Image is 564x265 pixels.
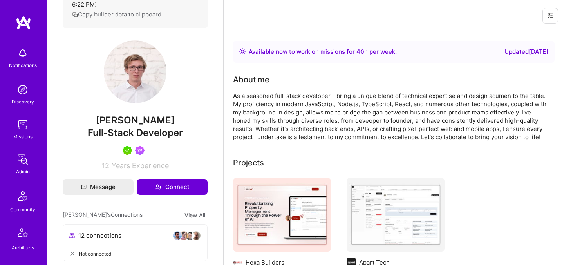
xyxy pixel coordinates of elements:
button: Message [63,179,134,195]
div: Projects [233,157,264,169]
span: [PERSON_NAME] [63,114,208,126]
i: icon Collaborator [69,232,75,238]
i: icon Mail [81,184,87,190]
img: Availability [239,48,246,54]
img: Streamlining Apartment Rental With AI [347,178,445,252]
div: Community [10,205,35,214]
img: bell [15,45,31,61]
img: avatar [179,231,188,240]
span: 12 connections [78,231,121,240]
img: avatar [185,231,195,240]
img: User Avatar [104,40,166,103]
div: Updated [DATE] [504,47,548,56]
button: 12 connectionsavataravataravataravatarNot connected [63,224,208,261]
img: discovery [15,82,31,98]
i: icon Connect [155,183,162,191]
span: Full-Stack Developer [88,127,183,138]
div: Available now to work on missions for h per week . [249,47,397,56]
span: Not connected [79,250,111,258]
div: About me [233,74,269,85]
img: Been on Mission [135,146,145,155]
img: Community [13,187,32,205]
div: Missions [13,132,33,141]
img: logo [16,16,31,30]
button: View All [182,211,208,220]
img: Bringing AI to Property Management [233,178,331,252]
img: Architects [13,225,32,243]
div: Admin [16,167,30,176]
div: Discovery [12,98,34,106]
div: Notifications [9,61,37,69]
button: Connect [137,179,208,195]
img: teamwork [15,117,31,132]
span: Years Experience [112,162,169,170]
span: 40 [356,48,364,55]
span: 12 [102,162,109,170]
button: Copy builder data to clipboard [72,10,161,18]
div: As a seasoned full-stack developer, I bring a unique blend of technical expertise and design acum... [233,92,546,141]
img: admin teamwork [15,152,31,167]
div: Architects [12,243,34,252]
i: icon CloseGray [69,250,76,257]
img: avatar [173,231,182,240]
span: [PERSON_NAME]'s Connections [63,211,143,220]
i: icon Copy [72,12,78,18]
img: avatar [192,231,201,240]
img: A.Teamer in Residence [123,146,132,155]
